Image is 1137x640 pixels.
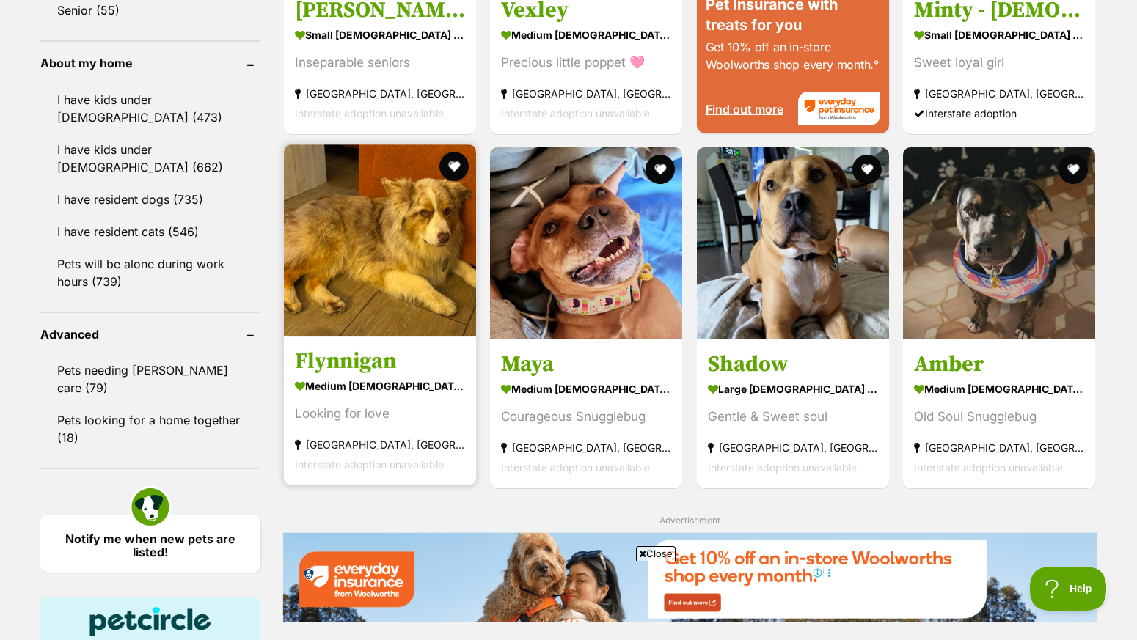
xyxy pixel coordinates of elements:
[284,144,476,336] img: Flynnigan - Australian Shepherd Dog
[501,106,650,119] span: Interstate adoption unavailable
[1,1,13,13] img: consumer-privacy-logo.png
[914,438,1084,457] strong: [GEOGRAPHIC_DATA], [GEOGRAPHIC_DATA]
[40,328,260,341] header: Advanced
[501,438,671,457] strong: [GEOGRAPHIC_DATA], [GEOGRAPHIC_DATA]
[295,52,465,72] div: Inseparable seniors
[903,147,1095,339] img: Amber - Staffordshire Bull Terrier Dog
[439,152,469,181] button: favourite
[852,155,882,184] button: favourite
[284,336,476,485] a: Flynnigan medium [DEMOGRAPHIC_DATA] Dog Looking for love [GEOGRAPHIC_DATA], [GEOGRAPHIC_DATA] Int...
[1059,155,1088,184] button: favourite
[295,347,465,375] h3: Flynnigan
[207,1,219,13] img: consumer-privacy-logo.png
[40,84,260,133] a: I have kids under [DEMOGRAPHIC_DATA] (473)
[40,355,260,403] a: Pets needing [PERSON_NAME] care (79)
[708,407,878,427] div: Gentle & Sweet soul
[40,134,260,183] a: I have kids under [DEMOGRAPHIC_DATA] (662)
[301,567,836,633] iframe: Advertisement
[40,216,260,247] a: I have resident cats (546)
[914,461,1063,474] span: Interstate adoption unavailable
[708,378,878,400] strong: large [DEMOGRAPHIC_DATA] Dog
[295,83,465,103] strong: [GEOGRAPHIC_DATA], [GEOGRAPHIC_DATA]
[501,378,671,400] strong: medium [DEMOGRAPHIC_DATA] Dog
[914,83,1084,103] strong: [GEOGRAPHIC_DATA], [GEOGRAPHIC_DATA]
[708,438,878,457] strong: [GEOGRAPHIC_DATA], [GEOGRAPHIC_DATA]
[295,106,444,119] span: Interstate adoption unavailable
[636,546,676,561] span: Close
[501,52,671,72] div: Precious little poppet 🩷
[708,350,878,378] h3: Shadow
[282,532,1097,622] img: Everyday Insurance promotional banner
[914,350,1084,378] h3: Amber
[295,435,465,455] strong: [GEOGRAPHIC_DATA], [GEOGRAPHIC_DATA]
[282,532,1097,625] a: Everyday Insurance promotional banner
[205,1,219,12] img: iconc.png
[295,404,465,424] div: Looking for love
[501,461,650,474] span: Interstate adoption unavailable
[40,405,260,453] a: Pets looking for a home together (18)
[295,23,465,45] strong: small [DEMOGRAPHIC_DATA] Dog
[40,249,260,297] a: Pets will be alone during work hours (739)
[914,103,1084,122] div: Interstate adoption
[646,155,676,184] button: favourite
[914,23,1084,45] strong: small [DEMOGRAPHIC_DATA] Dog
[914,378,1084,400] strong: medium [DEMOGRAPHIC_DATA] Dog
[501,23,671,45] strong: medium [DEMOGRAPHIC_DATA] Dog
[697,147,889,339] img: Shadow - Mastiff Dog
[659,515,720,526] span: Advertisement
[501,83,671,103] strong: [GEOGRAPHIC_DATA], [GEOGRAPHIC_DATA]
[295,375,465,397] strong: medium [DEMOGRAPHIC_DATA] Dog
[295,458,444,471] span: Interstate adoption unavailable
[1030,567,1108,611] iframe: Help Scout Beacon - Open
[501,350,671,378] h3: Maya
[903,339,1095,488] a: Amber medium [DEMOGRAPHIC_DATA] Dog Old Soul Snugglebug [GEOGRAPHIC_DATA], [GEOGRAPHIC_DATA] Inte...
[501,407,671,427] div: Courageous Snugglebug
[490,339,682,488] a: Maya medium [DEMOGRAPHIC_DATA] Dog Courageous Snugglebug [GEOGRAPHIC_DATA], [GEOGRAPHIC_DATA] Int...
[205,1,220,13] a: Privacy Notification
[914,407,1084,427] div: Old Soul Snugglebug
[708,461,857,474] span: Interstate adoption unavailable
[697,339,889,488] a: Shadow large [DEMOGRAPHIC_DATA] Dog Gentle & Sweet soul [GEOGRAPHIC_DATA], [GEOGRAPHIC_DATA] Inte...
[490,147,682,339] img: Maya - Staffordshire Bull Terrier Dog
[40,515,260,573] a: Notify me when new pets are listed!
[40,56,260,70] header: About my home
[914,52,1084,72] div: Sweet loyal girl
[40,184,260,215] a: I have resident dogs (735)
